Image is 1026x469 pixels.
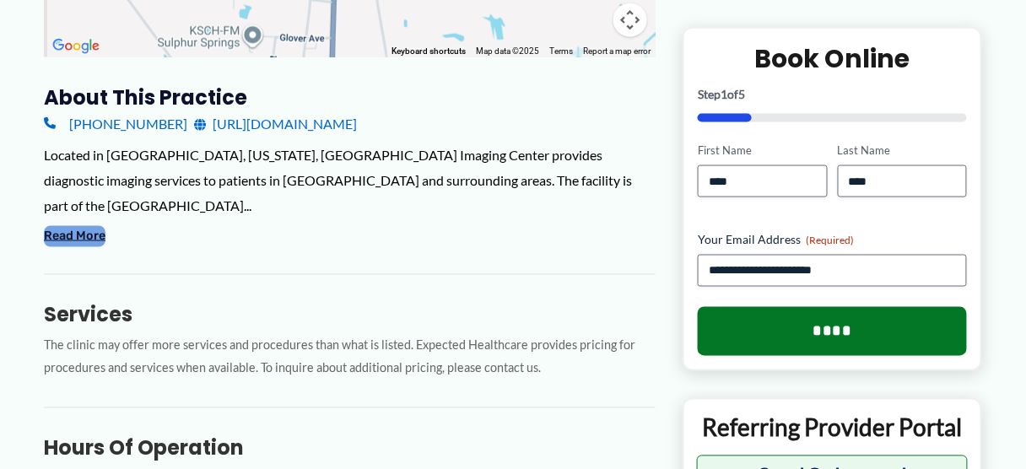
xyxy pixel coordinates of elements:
label: Your Email Address [698,231,967,248]
img: Google [48,35,104,57]
label: Last Name [838,143,967,159]
div: Located in [GEOGRAPHIC_DATA], [US_STATE], [GEOGRAPHIC_DATA] Imaging Center provides diagnostic im... [44,143,656,218]
span: 5 [738,87,745,101]
a: [URL][DOMAIN_NAME] [194,111,357,137]
p: Step of [698,89,967,100]
a: Report a map error [583,46,651,56]
span: Map data ©2025 [476,46,539,56]
h3: About this practice [44,84,656,111]
a: [PHONE_NUMBER] [44,111,187,137]
p: Referring Provider Portal [697,412,968,443]
h3: Services [44,302,656,328]
a: Terms (opens in new tab) [549,46,573,56]
label: First Name [698,143,827,159]
button: Map camera controls [613,3,647,37]
button: Read More [44,226,105,246]
button: Keyboard shortcuts [391,46,466,57]
span: (Required) [806,234,854,246]
p: The clinic may offer more services and procedures than what is listed. Expected Healthcare provid... [44,335,656,380]
h2: Book Online [698,42,967,75]
h3: Hours of Operation [44,435,656,461]
span: 1 [721,87,727,101]
a: Open this area in Google Maps (opens a new window) [48,35,104,57]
